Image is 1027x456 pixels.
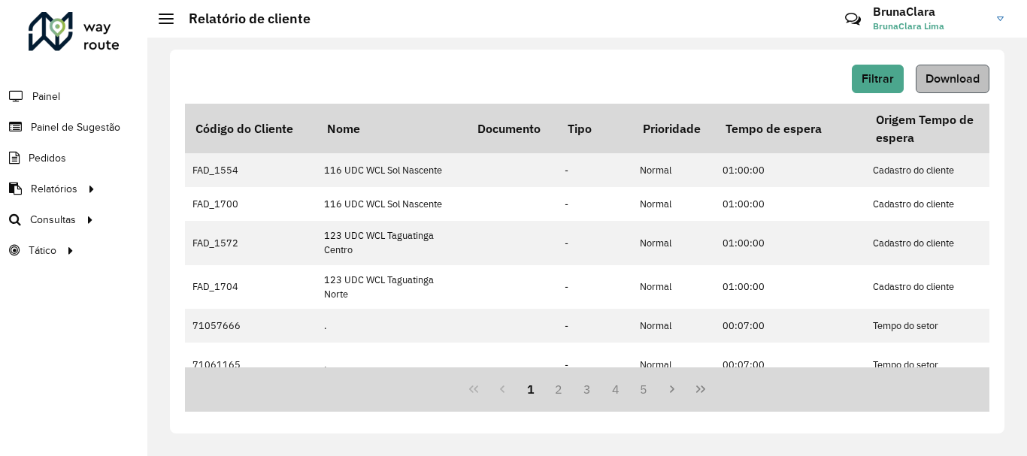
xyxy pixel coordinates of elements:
td: Cadastro do cliente [865,187,1016,221]
button: Last Page [686,375,715,403]
td: Cadastro do cliente [865,153,1016,187]
td: 00:07:00 [715,309,865,343]
td: 116 UDC WCL Sol Nascente [317,153,467,187]
td: FAD_1554 [185,153,317,187]
button: 3 [573,375,601,403]
td: 01:00:00 [715,187,865,221]
button: Download [916,65,989,93]
td: FAD_1572 [185,221,317,264]
span: Painel [32,89,60,104]
td: FAD_1704 [185,265,317,309]
td: Tempo do setor [865,343,1016,386]
td: 01:00:00 [715,153,865,187]
td: . [317,343,467,386]
td: Cadastro do cliente [865,221,1016,264]
td: 00:07:00 [715,343,865,386]
td: 123 UDC WCL Taguatinga Norte [317,265,467,309]
td: 71057666 [185,309,317,343]
h3: BrunaClara [873,5,986,19]
td: 01:00:00 [715,221,865,264]
span: Relatórios [31,181,77,197]
a: Contato Rápido [837,3,869,35]
td: - [557,309,632,343]
button: Next Page [658,375,686,403]
td: Tempo do setor [865,309,1016,343]
span: Consultas [30,212,76,228]
h2: Relatório de cliente [174,11,311,27]
td: . [317,309,467,343]
td: - [557,153,632,187]
th: Tipo [557,104,632,153]
td: Normal [632,221,715,264]
td: - [557,265,632,309]
th: Prioridade [632,104,715,153]
th: Tempo de espera [715,104,865,153]
td: 116 UDC WCL Sol Nascente [317,187,467,221]
span: Pedidos [29,150,66,166]
th: Código do Cliente [185,104,317,153]
td: Cadastro do cliente [865,265,1016,309]
th: Nome [317,104,467,153]
button: 4 [601,375,630,403]
button: 5 [630,375,659,403]
td: - [557,187,632,221]
th: Origem Tempo de espera [865,104,1016,153]
td: Normal [632,343,715,386]
td: - [557,221,632,264]
td: 01:00:00 [715,265,865,309]
td: 71061165 [185,343,317,386]
button: Filtrar [852,65,904,93]
th: Documento [467,104,557,153]
span: Filtrar [862,72,894,85]
td: Normal [632,265,715,309]
span: Painel de Sugestão [31,119,120,135]
td: Normal [632,309,715,343]
td: 123 UDC WCL Taguatinga Centro [317,221,467,264]
button: 2 [544,375,573,403]
button: 1 [517,375,545,403]
td: Normal [632,153,715,187]
td: FAD_1700 [185,187,317,221]
span: Download [926,72,980,85]
span: BrunaClara Lima [873,20,986,33]
td: Normal [632,187,715,221]
td: - [557,343,632,386]
span: Tático [29,243,56,258]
